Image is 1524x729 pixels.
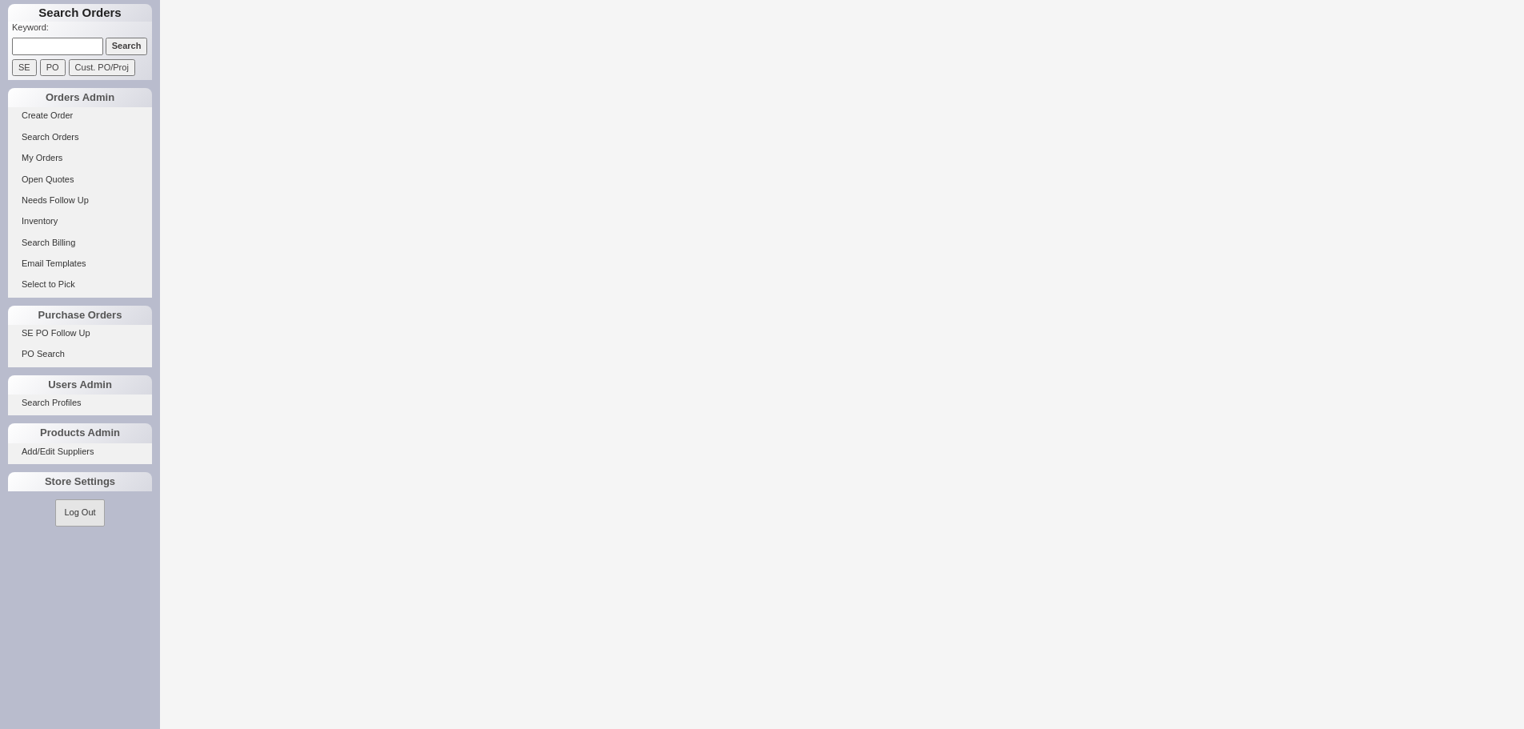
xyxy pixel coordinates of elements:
[40,59,66,76] input: PO
[8,255,152,272] a: Email Templates
[8,213,152,230] a: Inventory
[8,4,152,22] h1: Search Orders
[8,375,152,395] div: Users Admin
[12,22,152,38] p: Keyword:
[8,443,152,460] a: Add/Edit Suppliers
[8,395,152,411] a: Search Profiles
[8,107,152,124] a: Create Order
[8,306,152,325] div: Purchase Orders
[8,88,152,107] div: Orders Admin
[106,38,148,54] input: Search
[8,325,152,342] a: SE PO Follow Up
[8,276,152,293] a: Select to Pick
[8,150,152,166] a: My Orders
[8,234,152,251] a: Search Billing
[8,346,152,362] a: PO Search
[8,192,152,209] a: Needs Follow Up
[12,59,37,76] input: SE
[69,59,135,76] input: Cust. PO/Proj
[8,472,152,491] div: Store Settings
[8,129,152,146] a: Search Orders
[8,171,152,188] a: Open Quotes
[55,499,104,526] button: Log Out
[8,423,152,443] div: Products Admin
[22,195,89,205] span: Needs Follow Up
